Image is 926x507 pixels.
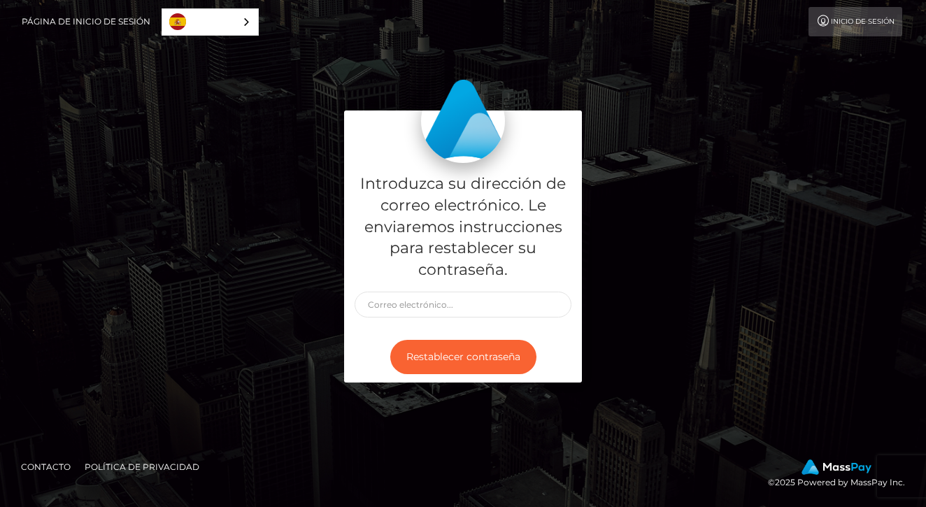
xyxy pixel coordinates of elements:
img: MassPay Login [421,79,505,163]
div: © 2025 Powered by MassPay Inc. [768,459,916,490]
a: Inicio de sesión [809,7,902,36]
aside: Language selected: Español [162,8,259,36]
button: Restablecer contraseña [390,340,536,374]
a: Política de privacidad [79,456,205,478]
a: Español [162,9,258,35]
div: Language [162,8,259,36]
a: Página de inicio de sesión [22,7,150,36]
input: Correo electrónico... [355,292,571,317]
img: MassPay [802,459,871,475]
h5: Introduzca su dirección de correo electrónico. Le enviaremos instrucciones para restablecer su co... [355,173,571,281]
a: Contacto [15,456,76,478]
